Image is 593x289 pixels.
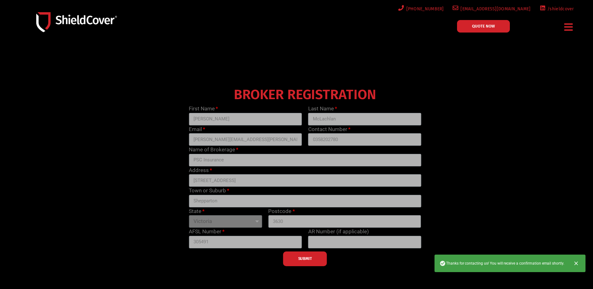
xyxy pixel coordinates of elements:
h4: BROKER REGISTRATION [186,91,424,99]
div: Menu Toggle [562,20,575,34]
span: /shieldcover [545,5,574,13]
label: Name of Brokerage [189,146,238,154]
label: First Name [189,105,218,113]
span: Thanks for contacting us! You will receive a confirmation email shortly. [440,260,564,266]
span: QUOTE NOW [472,24,495,28]
a: /shieldcover [538,5,574,13]
button: Close [569,256,583,270]
label: Postcode [268,207,294,215]
span: [EMAIL_ADDRESS][DOMAIN_NAME] [458,5,530,13]
img: Shield-Cover-Underwriting-Australia-logo-full [36,12,117,32]
label: Last Name [308,105,337,113]
a: [PHONE_NUMBER] [397,5,444,13]
label: AR Number (if applicable) [308,228,369,236]
span: [PHONE_NUMBER] [404,5,444,13]
label: Email [189,125,205,134]
label: State [189,207,204,215]
label: Town or Suburb [189,187,229,195]
a: [EMAIL_ADDRESS][DOMAIN_NAME] [451,5,531,13]
label: Contact Number [308,125,350,134]
a: QUOTE NOW [457,20,510,33]
label: AFSL Number [189,228,224,236]
label: Address [189,166,212,175]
